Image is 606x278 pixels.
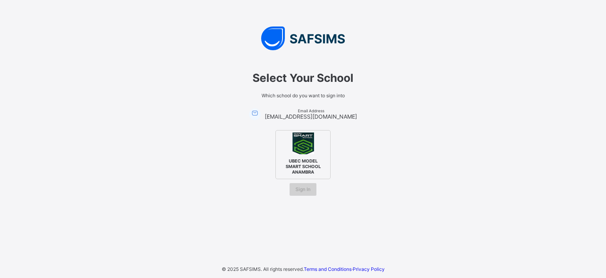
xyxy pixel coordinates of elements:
img: SAFSIMS Logo [185,26,421,50]
a: Privacy Policy [353,266,385,272]
span: [EMAIL_ADDRESS][DOMAIN_NAME] [265,113,357,120]
span: Select Your School [193,71,413,85]
span: © 2025 SAFSIMS. All rights reserved. [222,266,304,272]
span: Which school do you want to sign into [193,93,413,98]
a: Terms and Conditions [304,266,352,272]
span: Sign In [296,186,310,192]
span: UBEC MODEL SMART SCHOOL ANAMBRA [279,156,327,177]
img: UBEC MODEL SMART SCHOOL ANAMBRA [292,132,314,154]
span: Email Address [265,108,357,113]
span: · [304,266,385,272]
